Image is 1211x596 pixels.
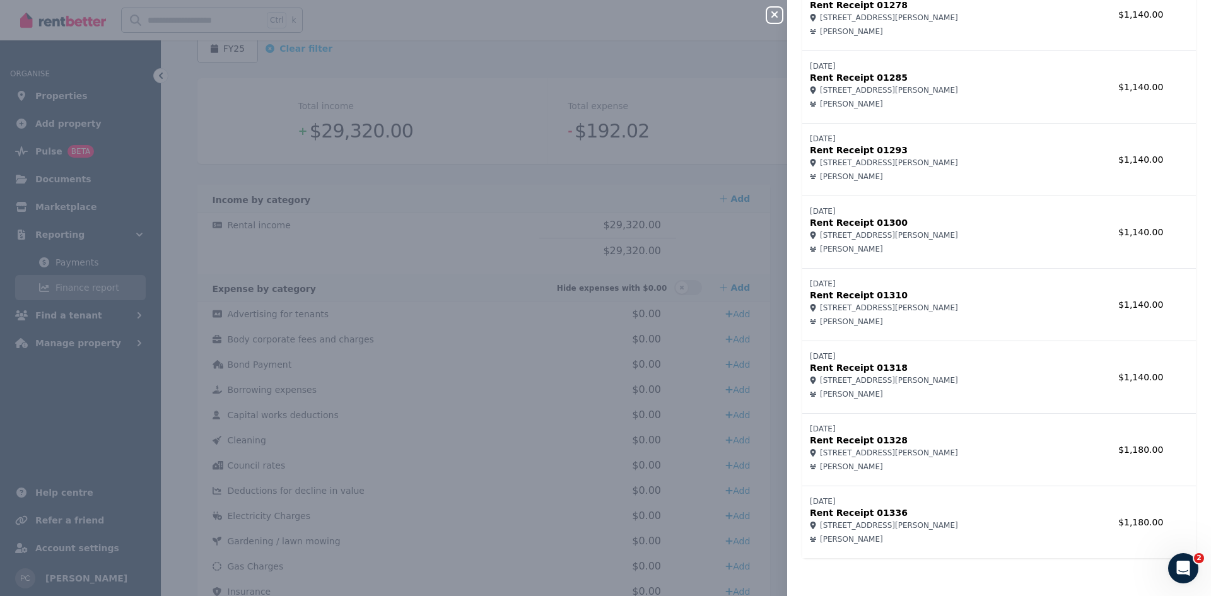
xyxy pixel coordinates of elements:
[1168,553,1198,583] iframe: Intercom live chat
[820,303,958,313] span: [STREET_ADDRESS][PERSON_NAME]
[1194,553,1204,563] span: 2
[810,134,1064,144] p: [DATE]
[820,448,958,458] span: [STREET_ADDRESS][PERSON_NAME]
[820,85,958,95] span: [STREET_ADDRESS][PERSON_NAME]
[820,375,958,385] span: [STREET_ADDRESS][PERSON_NAME]
[1072,124,1171,196] td: $1,140.00
[820,520,958,530] span: [STREET_ADDRESS][PERSON_NAME]
[820,244,883,254] span: [PERSON_NAME]
[810,216,1064,229] p: Rent Receipt 01300
[820,389,883,399] span: [PERSON_NAME]
[820,158,958,168] span: [STREET_ADDRESS][PERSON_NAME]
[820,13,958,23] span: [STREET_ADDRESS][PERSON_NAME]
[810,506,1064,519] p: Rent Receipt 01336
[1072,341,1171,414] td: $1,140.00
[810,144,1064,156] p: Rent Receipt 01293
[1072,51,1171,124] td: $1,140.00
[810,434,1064,447] p: Rent Receipt 01328
[810,424,1064,434] p: [DATE]
[820,230,958,240] span: [STREET_ADDRESS][PERSON_NAME]
[810,496,1064,506] p: [DATE]
[810,361,1064,374] p: Rent Receipt 01318
[820,26,883,37] span: [PERSON_NAME]
[1072,486,1171,559] td: $1,180.00
[810,351,1064,361] p: [DATE]
[820,462,883,472] span: [PERSON_NAME]
[1072,269,1171,341] td: $1,140.00
[1072,196,1171,269] td: $1,140.00
[810,61,1064,71] p: [DATE]
[820,99,883,109] span: [PERSON_NAME]
[810,206,1064,216] p: [DATE]
[810,289,1064,301] p: Rent Receipt 01310
[810,279,1064,289] p: [DATE]
[810,71,1064,84] p: Rent Receipt 01285
[820,534,883,544] span: [PERSON_NAME]
[820,172,883,182] span: [PERSON_NAME]
[820,317,883,327] span: [PERSON_NAME]
[1072,414,1171,486] td: $1,180.00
